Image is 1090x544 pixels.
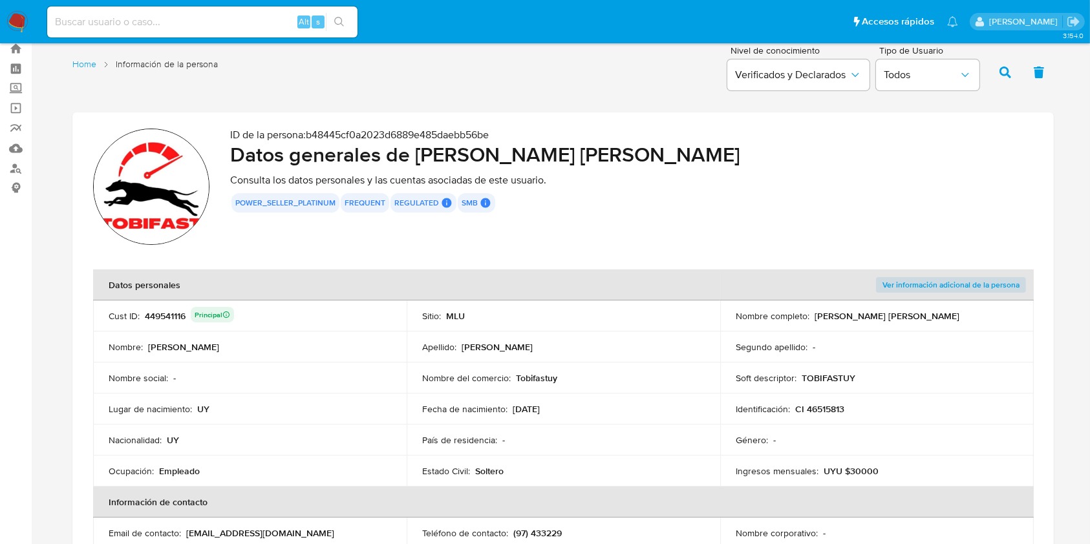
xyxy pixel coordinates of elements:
input: Buscar usuario o caso... [47,14,358,30]
span: 3.154.0 [1063,30,1084,41]
span: s [316,16,320,28]
span: Todos [884,68,959,81]
button: Todos [876,59,979,90]
span: Accesos rápidos [862,15,934,28]
nav: List of pages [72,53,218,89]
a: Salir [1067,15,1080,28]
span: Información de la persona [116,58,218,70]
span: Verificados y Declarados [735,68,849,81]
span: Nivel de conocimiento [731,46,869,55]
a: Home [72,58,96,70]
span: Alt [299,16,309,28]
span: Tipo de Usuario [879,46,983,55]
p: ximena.felix@mercadolibre.com [989,16,1062,28]
button: search-icon [326,13,352,31]
a: Notificaciones [947,16,958,27]
button: Verificados y Declarados [727,59,870,90]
